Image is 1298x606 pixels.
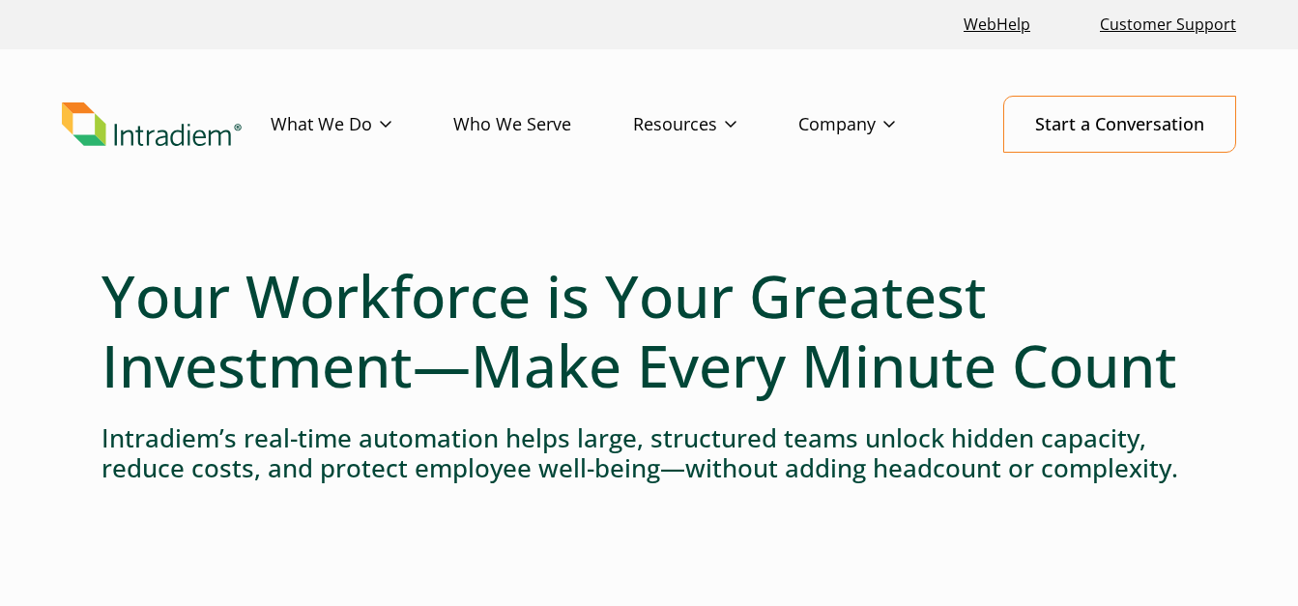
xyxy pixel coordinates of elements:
a: Company [798,97,957,153]
img: Intradiem [62,102,242,147]
a: Link opens in a new window [956,4,1038,45]
h4: Intradiem’s real-time automation helps large, structured teams unlock hidden capacity, reduce cos... [101,423,1197,483]
a: What We Do [271,97,453,153]
a: Who We Serve [453,97,633,153]
a: Start a Conversation [1003,96,1236,153]
h1: Your Workforce is Your Greatest Investment—Make Every Minute Count [101,261,1197,400]
a: Resources [633,97,798,153]
a: Link to homepage of Intradiem [62,102,271,147]
a: Customer Support [1092,4,1244,45]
